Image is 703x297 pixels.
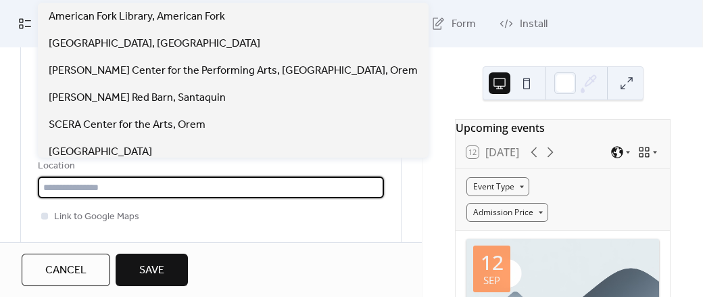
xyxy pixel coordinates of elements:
[38,241,146,257] div: Event color
[49,90,226,106] span: [PERSON_NAME] Red Barn, Santaquin
[49,9,225,25] span: American Fork Library, American Fork
[456,120,670,136] div: Upcoming events
[38,158,381,175] div: Location
[49,144,152,160] span: [GEOGRAPHIC_DATA]
[489,5,558,42] a: Install
[139,262,164,279] span: Save
[45,262,87,279] span: Cancel
[421,5,486,42] a: Form
[483,275,500,285] div: Sep
[520,16,548,32] span: Install
[49,117,205,133] span: SCERA Center for the Arts, Orem
[54,209,139,225] span: Link to Google Maps
[22,254,110,286] button: Cancel
[452,16,476,32] span: Form
[49,63,418,79] span: [PERSON_NAME] Center for the Performing Arts, [GEOGRAPHIC_DATA], Orem
[8,5,97,42] a: My Events
[49,36,260,52] span: [GEOGRAPHIC_DATA], [GEOGRAPHIC_DATA]
[116,254,188,286] button: Save
[481,252,504,273] div: 12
